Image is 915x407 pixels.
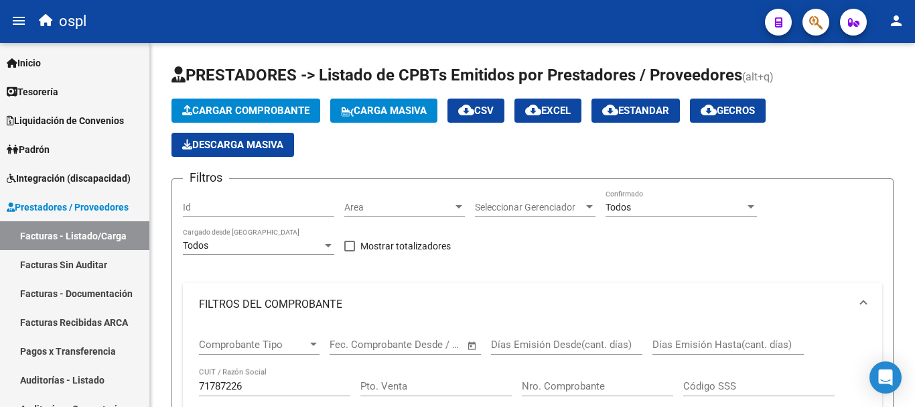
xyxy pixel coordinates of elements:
button: Estandar [591,99,680,123]
button: CSV [447,99,504,123]
span: Comprobante Tipo [199,339,307,351]
span: Mostrar totalizadores [360,238,451,254]
button: Gecros [690,99,766,123]
mat-icon: cloud_download [458,102,474,118]
button: Cargar Comprobante [171,99,320,123]
mat-panel-title: FILTROS DEL COMPROBANTE [199,297,850,312]
input: Fecha inicio [330,339,384,351]
span: Todos [606,202,631,213]
span: Gecros [701,105,755,117]
button: Descarga Masiva [171,133,294,157]
button: Carga Masiva [330,99,437,123]
mat-icon: person [888,13,904,29]
span: CSV [458,105,494,117]
app-download-masive: Descarga masiva de comprobantes (adjuntos) [171,133,294,157]
span: Integración (discapacidad) [7,171,131,186]
mat-icon: cloud_download [525,102,541,118]
span: Padrón [7,142,50,157]
span: EXCEL [525,105,571,117]
span: Descarga Masiva [182,139,283,151]
span: Liquidación de Convenios [7,113,124,128]
span: (alt+q) [742,70,774,83]
mat-expansion-panel-header: FILTROS DEL COMPROBANTE [183,283,882,326]
span: Cargar Comprobante [182,105,309,117]
span: Seleccionar Gerenciador [475,202,583,213]
mat-icon: menu [11,13,27,29]
mat-icon: cloud_download [602,102,618,118]
span: Area [344,202,453,213]
span: PRESTADORES -> Listado de CPBTs Emitidos por Prestadores / Proveedores [171,66,742,84]
span: Tesorería [7,84,58,99]
span: Todos [183,240,208,251]
button: EXCEL [514,99,581,123]
span: Prestadores / Proveedores [7,200,129,215]
span: Carga Masiva [341,105,427,117]
button: Open calendar [465,338,480,353]
span: Estandar [602,105,669,117]
input: Fecha fin [396,339,461,351]
h3: Filtros [183,168,229,187]
span: Inicio [7,56,41,70]
span: ospl [59,7,86,36]
mat-icon: cloud_download [701,102,717,118]
div: Open Intercom Messenger [869,361,902,394]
